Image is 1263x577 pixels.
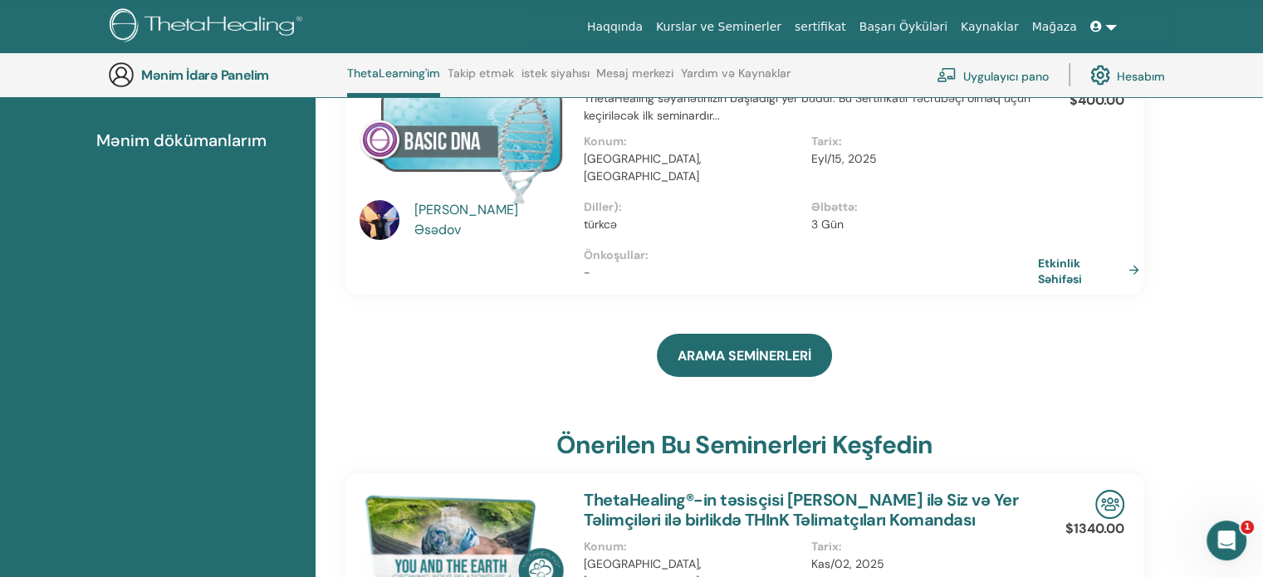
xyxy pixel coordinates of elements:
font: Uygulayıcı pano [963,68,1049,83]
font: : [839,134,842,149]
font: Etkinlik Səhifəsi [1038,255,1082,286]
a: [PERSON_NAME] Əsədov [414,200,568,240]
font: Başarı Öyküləri [859,20,947,33]
font: Önkoşullar [584,247,645,262]
font: Takip etmək [448,66,514,81]
a: Haqqında [580,12,649,42]
a: Uygulayıcı pano [937,56,1049,93]
font: Kas/02, 2025 [811,556,884,571]
font: Diller) [584,199,619,214]
font: $1340.00 [1065,520,1124,537]
font: Əsədov [414,221,461,238]
font: $400.00 [1070,91,1124,109]
img: Şəxsən seminar [1095,490,1124,519]
font: ThetaLearning'im [347,66,440,81]
img: default.jpg [360,200,399,240]
font: Kurslar ve Seminerler [656,20,781,33]
a: ThetaHealing®-in təsisçisi [PERSON_NAME] ilə Siz və Yer Təlimçiləri ilə birlikdə THInK Təlimatçıl... [584,489,1018,531]
font: 1 [1244,521,1251,532]
a: Takip etmək [448,66,514,93]
a: Kurslar ve Seminerler [649,12,788,42]
font: istek siyahısı [521,66,590,81]
img: logo.png [110,8,308,46]
font: [PERSON_NAME] [414,201,518,218]
a: Hesabım [1090,56,1165,93]
iframe: İnterkom canlı söhbət [1207,521,1246,560]
img: cog.svg [1090,61,1110,89]
font: : [624,539,627,554]
font: Eyl/15, 2025 [811,151,877,166]
font: Əlbəttə [811,199,854,214]
font: Mənim dökümanlarım [96,130,267,151]
a: Yardım və Kaynaklar [681,66,791,93]
font: Konum [584,134,624,149]
font: Yardım və Kaynaklar [681,66,791,81]
font: Hesabım [1117,68,1165,83]
font: sertifikat [795,20,846,33]
img: generic-user-icon.jpg [108,61,135,88]
font: 3 Gün [811,217,844,232]
a: Mağaza [1025,12,1083,42]
a: Başarı Öyküləri [853,12,954,42]
font: : [839,539,842,554]
font: Mağaza [1031,20,1076,33]
font: Haqqında [587,20,643,33]
a: ARAMA SEMİNERLERİ [657,334,832,377]
a: Mesaj merkezi [596,66,673,93]
img: chalkboard-teacher.svg [937,67,957,82]
a: Kaynaklar [954,12,1026,42]
font: Tarix [811,134,839,149]
font: Önerilen bu seminerleri keşfedin [556,428,933,461]
font: Mənim İdarə Panelim [141,66,269,84]
font: türkcə [584,217,617,232]
a: istek siyahısı [521,66,590,93]
font: : [645,247,649,262]
font: Mesaj merkezi [596,66,673,81]
a: sertifikat [788,12,853,42]
a: ThetaLearning'im [347,66,440,97]
font: Konum [584,539,624,554]
font: Tamamlanan Seminerler [96,78,285,100]
font: : [624,134,627,149]
a: Etkinlik Səhifəsi [1038,254,1146,286]
font: [GEOGRAPHIC_DATA], [GEOGRAPHIC_DATA] [584,151,702,183]
font: : [619,199,622,214]
img: Əsas DNT [360,61,564,205]
font: Tarix [811,539,839,554]
font: ThetaHealing səyahətinizin başladığı yer budur. Bu Sertifikatlı Təcrübəçi olmaq üçün keçiriləcək ... [584,90,1030,123]
font: : [854,199,858,214]
font: Kaynaklar [961,20,1019,33]
font: - [584,265,590,280]
font: ARAMA SEMİNERLERİ [678,347,811,364]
